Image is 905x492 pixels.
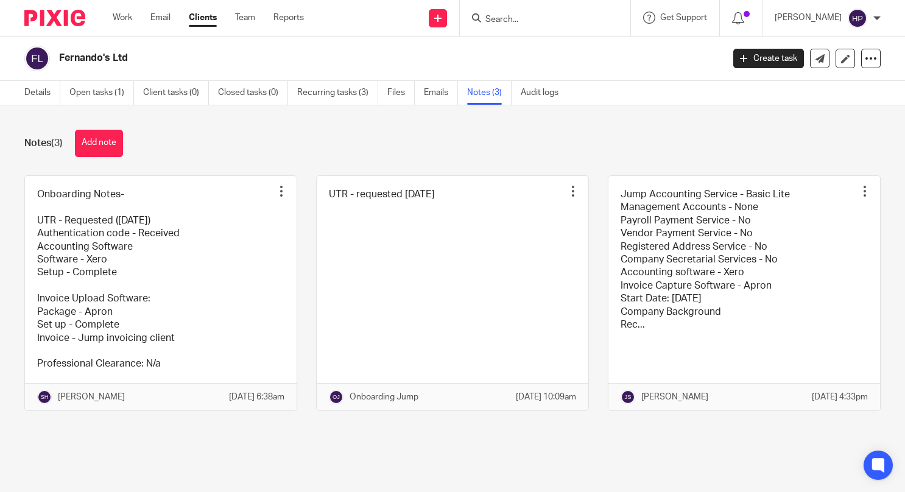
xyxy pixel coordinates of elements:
a: Create task [733,49,804,68]
a: Reports [273,12,304,24]
a: Closed tasks (0) [218,81,288,105]
button: Add note [75,130,123,157]
a: Email [150,12,171,24]
img: svg%3E [37,390,52,404]
img: svg%3E [621,390,635,404]
img: svg%3E [329,390,343,404]
a: Clients [189,12,217,24]
img: Pixie [24,10,85,26]
span: Get Support [660,13,707,22]
img: svg%3E [848,9,867,28]
p: [DATE] 6:38am [229,391,284,403]
a: Files [387,81,415,105]
h1: Notes [24,137,63,150]
a: Details [24,81,60,105]
p: Onboarding Jump [350,391,418,403]
p: [PERSON_NAME] [641,391,708,403]
a: Notes (3) [467,81,512,105]
p: [DATE] 4:33pm [812,391,868,403]
p: [PERSON_NAME] [775,12,842,24]
a: Emails [424,81,458,105]
a: Work [113,12,132,24]
span: (3) [51,138,63,148]
a: Team [235,12,255,24]
img: svg%3E [24,46,50,71]
a: Audit logs [521,81,568,105]
h2: Fernando's Ltd [59,52,584,65]
a: Client tasks (0) [143,81,209,105]
a: Open tasks (1) [69,81,134,105]
p: [DATE] 10:09am [516,391,576,403]
input: Search [484,15,594,26]
p: [PERSON_NAME] [58,391,125,403]
a: Recurring tasks (3) [297,81,378,105]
